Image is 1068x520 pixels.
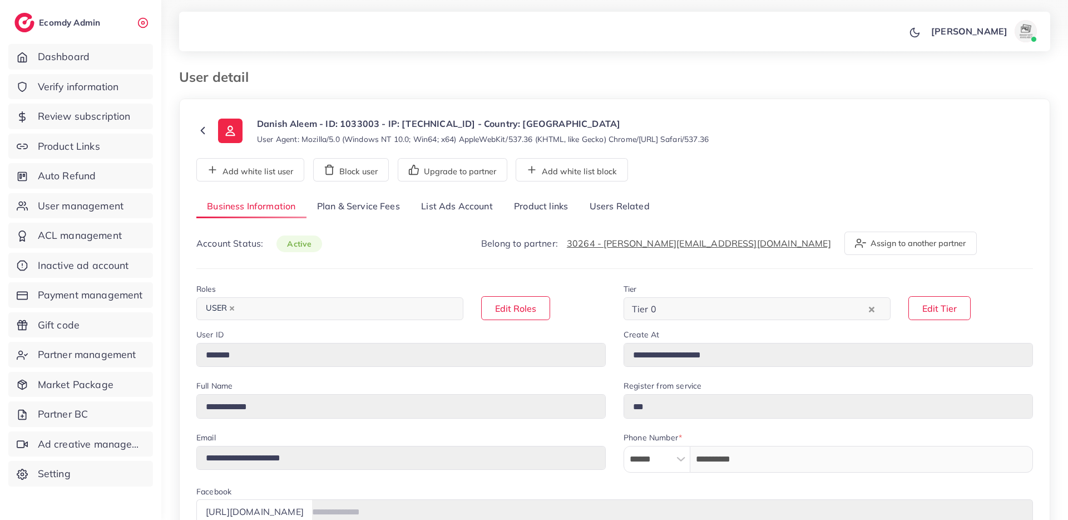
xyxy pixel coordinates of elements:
[38,258,129,273] span: Inactive ad account
[38,377,113,392] span: Market Package
[481,237,831,250] p: Belong to partner:
[196,283,216,295] label: Roles
[38,407,88,421] span: Partner BC
[38,347,136,362] span: Partner management
[869,302,874,315] button: Clear Selected
[38,288,143,302] span: Payment management
[39,17,103,28] h2: Ecomdy Admin
[925,20,1041,42] a: [PERSON_NAME]avatar
[179,69,258,85] h3: User detail
[38,228,122,243] span: ACL management
[411,195,503,219] a: List Ads Account
[276,236,322,252] span: active
[257,134,709,145] small: User Agent: Mozilla/5.0 (Windows NT 10.0; Win64; x64) AppleWebKit/537.36 (KHTML, like Gecko) Chro...
[38,109,131,124] span: Review subscription
[516,158,628,181] button: Add white list block
[218,119,243,143] img: ic-user-info.36bf1079.svg
[8,193,153,219] a: User management
[624,380,701,391] label: Register from service
[196,329,224,340] label: User ID
[8,223,153,248] a: ACL management
[578,195,660,219] a: Users Related
[908,296,971,320] button: Edit Tier
[38,169,96,183] span: Auto Refund
[257,117,709,130] p: Danish Aleem - ID: 1033003 - IP: [TECHNICAL_ID] - Country: [GEOGRAPHIC_DATA]
[38,139,100,154] span: Product Links
[8,253,153,278] a: Inactive ad account
[8,134,153,159] a: Product Links
[196,297,463,320] div: Search for option
[8,312,153,338] a: Gift code
[38,80,119,94] span: Verify information
[8,74,153,100] a: Verify information
[660,300,866,317] input: Search for option
[630,301,659,317] span: Tier 0
[313,158,389,181] button: Block user
[1015,20,1037,42] img: avatar
[38,467,71,481] span: Setting
[38,318,80,332] span: Gift code
[14,13,103,32] a: logoEcomdy Admin
[624,283,637,295] label: Tier
[8,282,153,308] a: Payment management
[196,486,231,497] label: Facebook
[398,158,507,181] button: Upgrade to partner
[196,380,233,391] label: Full Name
[503,195,578,219] a: Product links
[844,232,977,255] button: Assign to another partner
[567,238,831,249] a: 30264 - [PERSON_NAME][EMAIL_ADDRESS][DOMAIN_NAME]
[201,301,240,316] span: USER
[241,300,449,317] input: Search for option
[8,342,153,367] a: Partner management
[196,432,216,443] label: Email
[196,195,306,219] a: Business Information
[8,401,153,427] a: Partner BC
[8,44,153,70] a: Dashboard
[8,104,153,129] a: Review subscription
[38,199,123,213] span: User management
[306,195,411,219] a: Plan & Service Fees
[624,297,891,320] div: Search for option
[8,372,153,398] a: Market Package
[229,306,235,311] button: Deselect USER
[8,163,153,189] a: Auto Refund
[196,158,304,181] button: Add white list user
[8,461,153,487] a: Setting
[624,329,659,340] label: Create At
[8,431,153,457] a: Ad creative management
[196,237,322,251] p: Account Status:
[38,437,145,452] span: Ad creative management
[38,50,90,64] span: Dashboard
[481,296,550,320] button: Edit Roles
[624,432,682,443] label: Phone Number
[931,24,1007,38] p: [PERSON_NAME]
[14,13,34,32] img: logo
